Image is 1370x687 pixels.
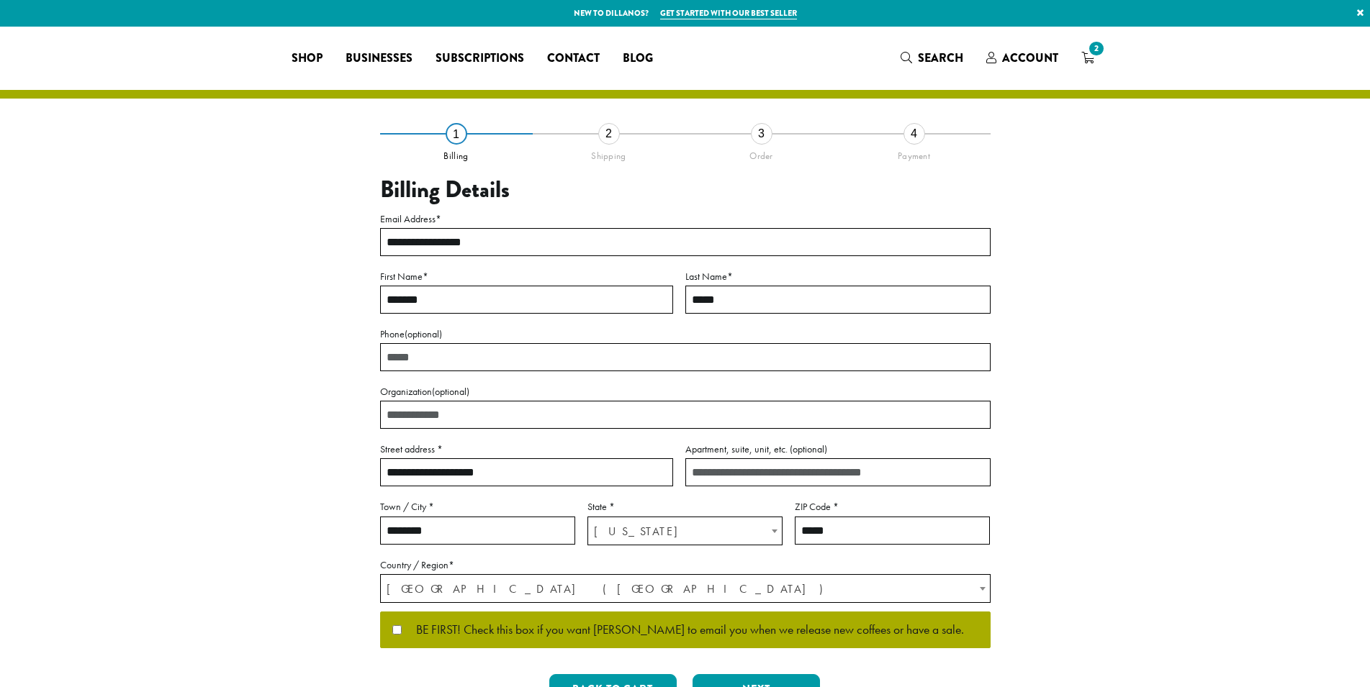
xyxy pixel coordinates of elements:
[380,383,991,401] label: Organization
[380,440,673,458] label: Street address
[346,50,413,68] span: Businesses
[380,210,991,228] label: Email Address
[685,268,991,286] label: Last Name
[292,50,323,68] span: Shop
[392,625,402,634] input: BE FIRST! Check this box if you want [PERSON_NAME] to email you when we release new coffees or ha...
[402,624,964,637] span: BE FIRST! Check this box if you want [PERSON_NAME] to email you when we release new coffees or ha...
[587,498,783,516] label: State
[380,268,673,286] label: First Name
[918,50,963,66] span: Search
[795,498,990,516] label: ZIP Code
[623,50,653,68] span: Blog
[280,47,334,70] a: Shop
[380,145,533,162] div: Billing
[587,517,783,545] span: State
[790,442,827,455] span: (optional)
[1086,39,1106,58] span: 2
[751,123,772,145] div: 3
[685,145,838,162] div: Order
[547,50,600,68] span: Contact
[588,517,782,545] span: Washington
[685,440,991,458] label: Apartment, suite, unit, etc.
[838,145,991,162] div: Payment
[1002,50,1058,66] span: Account
[380,176,991,204] h3: Billing Details
[380,498,575,516] label: Town / City
[903,123,925,145] div: 4
[660,7,797,19] a: Get started with our best seller
[446,123,467,145] div: 1
[436,50,524,68] span: Subscriptions
[889,46,975,70] a: Search
[405,327,442,340] span: (optional)
[432,385,469,398] span: (optional)
[381,575,990,603] span: United States (US)
[598,123,620,145] div: 2
[380,574,991,603] span: Country / Region
[533,145,685,162] div: Shipping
